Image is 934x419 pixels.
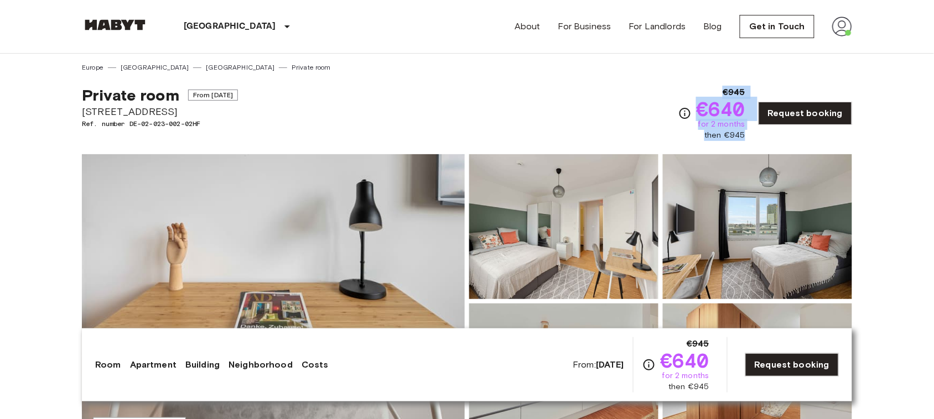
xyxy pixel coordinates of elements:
span: Private room [82,86,179,104]
a: Apartment [130,358,177,371]
a: Neighborhood [229,358,293,371]
span: From: [573,359,624,371]
a: Request booking [759,102,852,125]
img: avatar [832,17,852,36]
a: Europe [82,62,103,72]
p: [GEOGRAPHIC_DATA] [184,20,276,33]
svg: Check cost overview for full price breakdown. Please note that discounts apply to new joiners onl... [642,358,656,371]
span: €640 [660,350,709,370]
svg: Check cost overview for full price breakdown. Please note that discounts apply to new joiners onl... [678,107,692,120]
img: Habyt [82,19,148,30]
span: then €945 [668,381,709,392]
span: €640 [696,99,745,119]
a: Costs [302,358,329,371]
a: Private room [292,62,331,72]
a: About [515,20,541,33]
img: Picture of unit DE-02-023-002-02HF [663,154,852,299]
a: For Landlords [629,20,686,33]
span: From [DATE] [188,90,238,101]
b: [DATE] [596,359,624,370]
span: for 2 months [698,119,745,130]
a: Blog [704,20,723,33]
span: then €945 [704,130,745,141]
a: Get in Touch [740,15,814,38]
span: €945 [723,86,745,99]
img: Picture of unit DE-02-023-002-02HF [469,154,658,299]
span: €945 [687,337,709,350]
a: [GEOGRAPHIC_DATA] [206,62,274,72]
a: [GEOGRAPHIC_DATA] [121,62,189,72]
span: Ref. number DE-02-023-002-02HF [82,119,238,129]
span: for 2 months [662,370,709,381]
a: Building [185,358,220,371]
a: Request booking [745,353,839,376]
a: Room [95,358,121,371]
a: For Business [558,20,611,33]
span: [STREET_ADDRESS] [82,104,238,119]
